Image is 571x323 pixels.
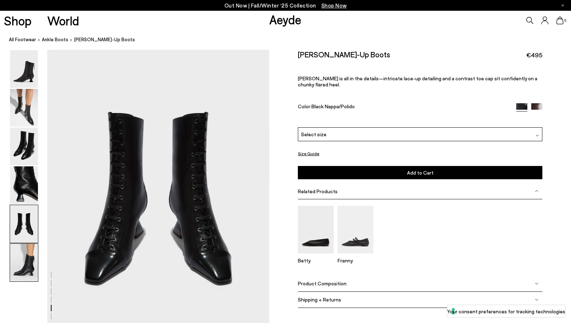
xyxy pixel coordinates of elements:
button: Your consent preferences for tracking technologies [447,305,565,317]
span: 0 [563,19,567,23]
a: World [47,14,79,27]
p: Out Now | Fall/Winter ‘25 Collection [224,1,347,10]
p: Franny [338,257,373,263]
img: Gwen Lace-Up Boots - Image 1 [10,50,38,88]
a: ankle boots [42,36,68,43]
span: Add to Cart [407,170,434,176]
img: svg%3E [535,298,538,301]
button: Size Guide [298,149,319,158]
img: Gwen Lace-Up Boots - Image 2 [10,89,38,127]
p: [PERSON_NAME] is all in the details—intricate lace-up detailing and a contrast toe cap sit confid... [298,75,542,87]
img: svg%3E [536,134,539,137]
img: Gwen Lace-Up Boots - Image 5 [10,205,38,243]
a: Franny Double-Strap Flats Franny [338,248,373,263]
img: Gwen Lace-Up Boots - Image 6 [10,244,38,281]
label: Your consent preferences for tracking technologies [447,308,565,315]
a: Shop [4,14,32,27]
img: Franny Double-Strap Flats [338,206,373,253]
button: Add to Cart [298,166,542,179]
span: Product Composition [298,280,347,286]
img: Gwen Lace-Up Boots - Image 4 [10,166,38,204]
span: [PERSON_NAME]-Up Boots [74,36,135,43]
span: €495 [526,51,542,60]
a: Betty Square-Toe Ballet Flats Betty [298,248,334,263]
a: 0 [556,16,563,24]
span: ankle boots [42,37,68,42]
span: Shipping + Returns [298,296,341,303]
a: All Footwear [9,36,36,43]
div: Color: [298,103,508,111]
p: Betty [298,257,334,263]
span: Navigate to /collections/new-in [321,2,347,9]
span: Related Products [298,188,338,194]
h2: [PERSON_NAME]-Up Boots [298,50,390,59]
img: Gwen Lace-Up Boots - Image 3 [10,128,38,165]
nav: breadcrumb [9,30,571,50]
a: Aeyde [269,12,301,27]
img: svg%3E [535,189,538,193]
span: Black Nappa/Polido [311,103,355,109]
span: Select size [301,130,326,138]
img: Betty Square-Toe Ballet Flats [298,206,334,253]
img: svg%3E [535,282,538,285]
